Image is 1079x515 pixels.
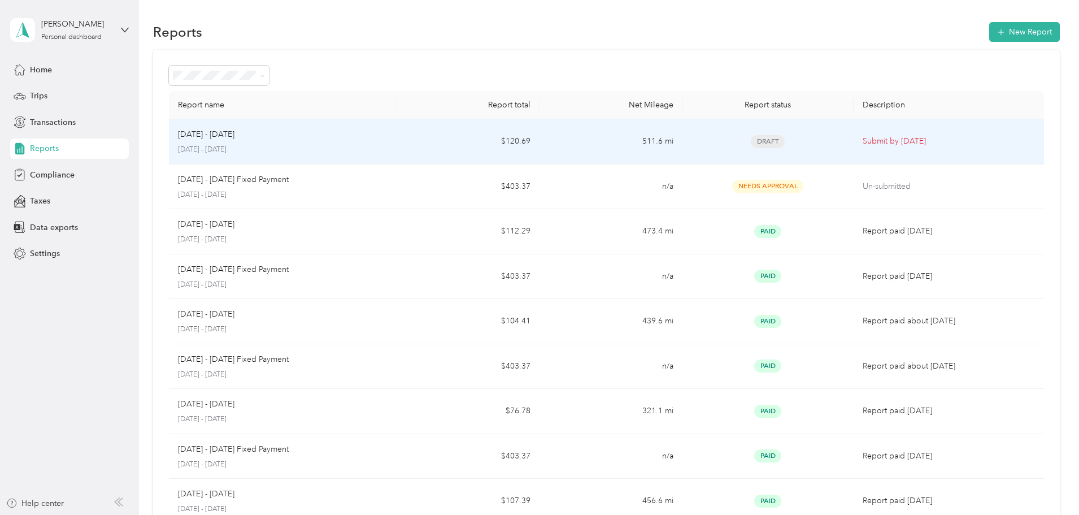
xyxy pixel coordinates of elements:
[539,254,682,300] td: n/a
[30,169,75,181] span: Compliance
[539,91,682,119] th: Net Mileage
[178,263,289,276] p: [DATE] - [DATE] Fixed Payment
[397,434,539,479] td: $403.37
[178,308,234,321] p: [DATE] - [DATE]
[178,414,388,425] p: [DATE] - [DATE]
[30,248,60,259] span: Settings
[30,222,78,233] span: Data exports
[539,209,682,254] td: 473.4 mi
[397,344,539,390] td: $403.37
[754,495,781,508] span: Paid
[397,389,539,434] td: $76.78
[178,504,388,514] p: [DATE] - [DATE]
[397,254,539,300] td: $403.37
[178,460,388,470] p: [DATE] - [DATE]
[30,90,47,102] span: Trips
[863,405,1035,417] p: Report paid [DATE]
[751,135,785,148] span: Draft
[754,315,781,328] span: Paid
[397,299,539,344] td: $104.41
[539,434,682,479] td: n/a
[989,22,1060,42] button: New Report
[41,18,112,30] div: [PERSON_NAME]
[754,270,781,283] span: Paid
[397,209,539,254] td: $112.29
[41,34,102,41] div: Personal dashboard
[178,218,234,231] p: [DATE] - [DATE]
[30,64,52,76] span: Home
[539,165,682,210] td: n/a
[863,360,1035,373] p: Report paid about [DATE]
[1016,452,1079,515] iframe: Everlance-gr Chat Button Frame
[178,190,388,200] p: [DATE] - [DATE]
[178,370,388,380] p: [DATE] - [DATE]
[178,280,388,290] p: [DATE] - [DATE]
[863,315,1035,327] p: Report paid about [DATE]
[178,398,234,410] p: [DATE] - [DATE]
[153,26,202,38] h1: Reports
[30,116,76,128] span: Transactions
[397,91,539,119] th: Report total
[169,91,397,119] th: Report name
[539,299,682,344] td: 439.6 mi
[30,142,59,154] span: Reports
[178,324,388,335] p: [DATE] - [DATE]
[863,180,1035,193] p: Un-submitted
[732,180,803,193] span: Needs Approval
[397,165,539,210] td: $403.37
[754,405,781,418] span: Paid
[863,135,1035,148] p: Submit by [DATE]
[754,360,781,373] span: Paid
[178,128,234,141] p: [DATE] - [DATE]
[178,488,234,500] p: [DATE] - [DATE]
[863,495,1035,507] p: Report paid [DATE]
[539,389,682,434] td: 321.1 mi
[30,195,50,207] span: Taxes
[691,100,845,110] div: Report status
[397,119,539,165] td: $120.69
[6,497,64,509] button: Help center
[178,353,289,366] p: [DATE] - [DATE] Fixed Payment
[178,443,289,456] p: [DATE] - [DATE] Fixed Payment
[539,119,682,165] td: 511.6 mi
[178,174,289,186] p: [DATE] - [DATE] Fixed Payment
[863,270,1035,283] p: Report paid [DATE]
[178,145,388,155] p: [DATE] - [DATE]
[178,235,388,245] p: [DATE] - [DATE]
[539,344,682,390] td: n/a
[854,91,1044,119] th: Description
[863,450,1035,462] p: Report paid [DATE]
[754,449,781,462] span: Paid
[754,225,781,238] span: Paid
[863,225,1035,237] p: Report paid [DATE]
